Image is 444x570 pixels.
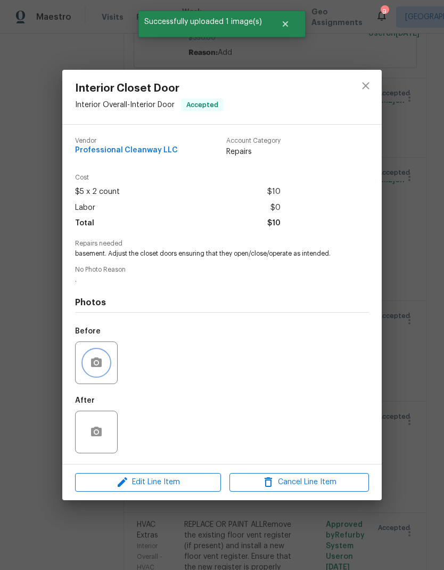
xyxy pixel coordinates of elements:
button: Cancel Line Item [229,473,369,492]
span: Accepted [182,100,223,110]
span: Repairs [226,146,281,157]
button: Close [268,13,303,35]
span: No Photo Reason [75,266,369,273]
span: basement. Adjust the closet doors ensuring that they open/close/operate as intended. [75,249,340,258]
button: Edit Line Item [75,473,221,492]
span: Total [75,216,94,231]
span: Interior Overall - Interior Door [75,101,175,109]
button: close [353,73,379,99]
span: Professional Cleanway LLC [75,146,178,154]
span: Repairs needed [75,240,369,247]
span: $10 [267,184,281,200]
span: Cost [75,174,281,181]
span: Edit Line Item [78,476,218,489]
span: Labor [75,200,95,216]
span: Interior Closet Door [75,83,224,94]
h5: After [75,397,95,404]
span: Cancel Line Item [233,476,366,489]
h4: Photos [75,297,369,308]
span: Account Category [226,137,281,144]
span: $10 [267,216,281,231]
span: Vendor [75,137,178,144]
span: $5 x 2 count [75,184,120,200]
span: . [75,275,340,284]
span: Successfully uploaded 1 image(s) [138,11,268,33]
span: $0 [270,200,281,216]
h5: Before [75,328,101,335]
div: 9 [381,6,388,17]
